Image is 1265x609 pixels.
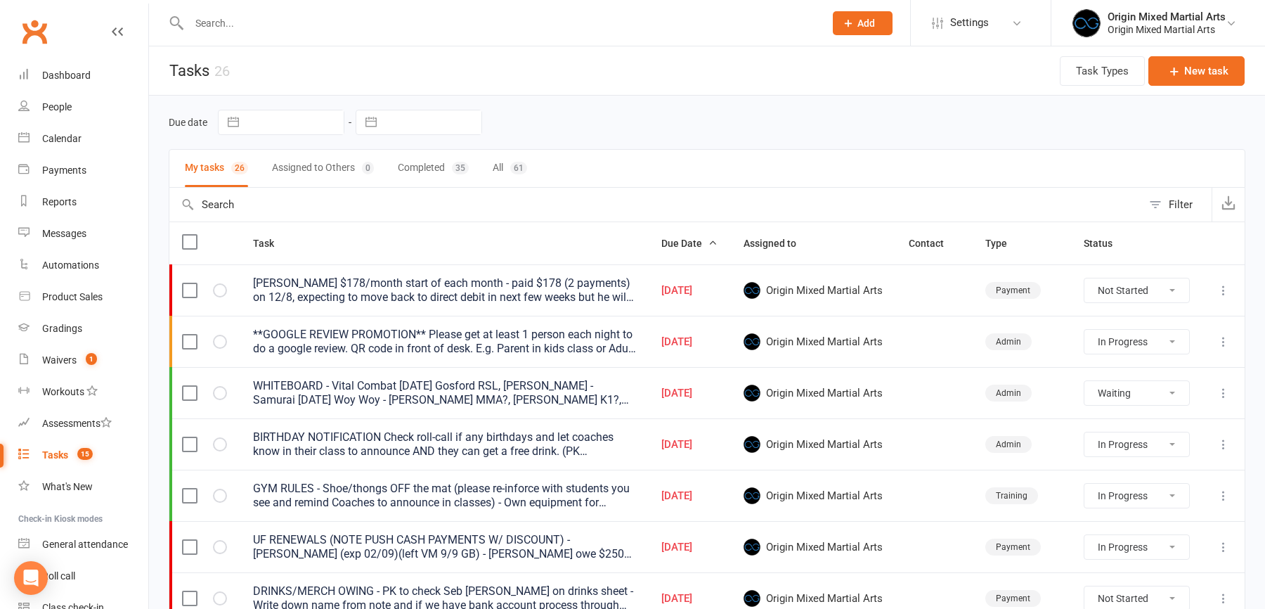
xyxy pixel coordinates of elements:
img: Origin Mixed Martial Arts [744,539,760,556]
button: Type [985,235,1023,252]
div: [PERSON_NAME] $178/month start of each month - paid $178 (2 payments) on 12/8, expecting to move ... [253,276,636,304]
span: Origin Mixed Martial Arts [744,590,883,607]
div: [DATE] [661,593,718,605]
span: Origin Mixed Martial Arts [744,487,883,504]
div: What's New [42,481,93,492]
div: 0 [362,162,374,174]
button: Filter [1142,188,1212,222]
span: Origin Mixed Martial Arts [744,385,883,402]
div: Training [985,487,1038,504]
div: Messages [42,228,86,239]
span: Due Date [661,238,718,249]
button: Assigned to Others0 [272,150,374,187]
a: Automations [18,250,148,281]
div: Open Intercom Messenger [14,561,48,595]
img: Origin Mixed Martial Arts [744,436,760,453]
span: Contact [909,238,959,249]
img: thumb_image1665119159.png [1072,9,1101,37]
a: Dashboard [18,60,148,91]
label: Due date [169,117,207,128]
a: Product Sales [18,281,148,313]
div: 26 [231,162,248,174]
input: Search... [185,13,815,33]
a: Assessments [18,408,148,440]
a: Workouts [18,376,148,408]
div: Origin Mixed Martial Arts [1108,11,1226,23]
div: [DATE] [661,490,718,502]
a: Payments [18,155,148,186]
div: BIRTHDAY NOTIFICATION Check roll-call if any birthdays and let coaches know in their class to ann... [253,430,636,459]
button: Contact [909,235,959,252]
div: Reports [42,196,77,207]
div: 35 [452,162,469,174]
a: Messages [18,218,148,250]
span: Origin Mixed Martial Arts [744,333,883,350]
div: 26 [214,63,230,79]
span: Origin Mixed Martial Arts [744,539,883,556]
span: Assigned to [744,238,812,249]
a: Reports [18,186,148,218]
div: Admin [985,436,1032,453]
div: [DATE] [661,387,718,399]
button: Status [1084,235,1128,252]
div: Product Sales [42,291,103,302]
div: Admin [985,385,1032,402]
a: Calendar [18,123,148,155]
a: Gradings [18,313,148,345]
div: [DATE] [661,439,718,451]
div: Dashboard [42,70,91,81]
div: Tasks [42,449,68,461]
span: Origin Mixed Martial Arts [744,436,883,453]
div: Workouts [42,386,84,397]
div: Payment [985,539,1041,556]
input: Search [169,188,1142,222]
span: Status [1084,238,1128,249]
button: My tasks26 [185,150,248,187]
div: Automations [42,259,99,271]
div: Payment [985,590,1041,607]
img: Origin Mixed Martial Arts [744,333,760,350]
div: General attendance [42,539,128,550]
a: General attendance kiosk mode [18,529,148,560]
div: Admin [985,333,1032,350]
div: People [42,101,72,113]
span: Task [253,238,290,249]
div: **GOOGLE REVIEW PROMOTION** Please get at least 1 person each night to do a google review. QR cod... [253,328,636,356]
div: Filter [1169,196,1193,213]
img: Origin Mixed Martial Arts [744,282,760,299]
div: Payment [985,282,1041,299]
button: Task [253,235,290,252]
div: 61 [510,162,527,174]
a: Roll call [18,560,148,592]
span: 1 [86,353,97,365]
span: 15 [77,448,93,460]
span: Origin Mixed Martial Arts [744,282,883,299]
div: WHITEBOARD - Vital Combat [DATE] Gosford RSL, [PERSON_NAME] - Samurai [DATE] Woy Woy - [PERSON_NA... [253,379,636,407]
div: Assessments [42,418,112,429]
div: GYM RULES - Shoe/thongs OFF the mat (please re-inforce with students you see and remind Coaches t... [253,482,636,510]
span: Type [985,238,1023,249]
button: All61 [493,150,527,187]
button: Assigned to [744,235,812,252]
div: Origin Mixed Martial Arts [1108,23,1226,36]
button: New task [1148,56,1245,86]
img: Origin Mixed Martial Arts [744,590,760,607]
img: Origin Mixed Martial Arts [744,385,760,402]
div: [DATE] [661,285,718,297]
h1: Tasks [149,46,230,95]
div: Waivers [42,354,77,366]
span: Add [857,18,875,29]
div: UF RENEWALS (NOTE PUSH CASH PAYMENTS W/ DISCOUNT) - [PERSON_NAME] (exp 02/09)(left VM 9/9 GB) - [... [253,533,636,561]
div: Payments [42,165,86,176]
img: Origin Mixed Martial Arts [744,487,760,504]
a: Tasks 15 [18,440,148,471]
button: Due Date [661,235,718,252]
a: Clubworx [17,14,52,49]
div: Calendar [42,133,82,144]
span: Settings [950,7,989,39]
div: Roll call [42,570,75,582]
a: What's New [18,471,148,503]
button: Completed35 [398,150,469,187]
div: [DATE] [661,336,718,348]
a: Waivers 1 [18,345,148,376]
